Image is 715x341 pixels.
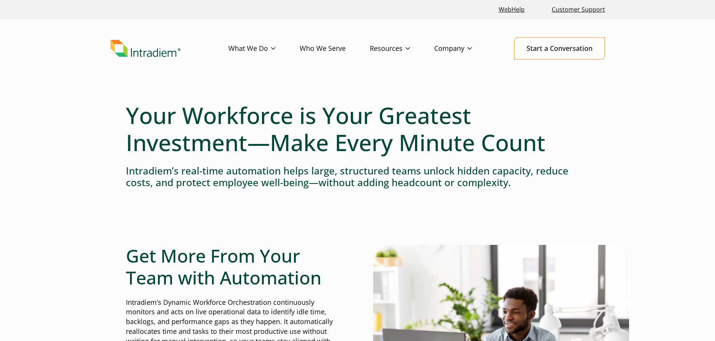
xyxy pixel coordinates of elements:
[126,102,589,156] h1: Your Workforce is Your Greatest Investment—Make Every Minute Count
[434,38,496,60] a: Company
[496,2,528,18] a: Link opens in a new window
[370,38,434,60] a: Resources
[126,165,589,188] h4: Intradiem’s real-time automation helps large, structured teams unlock hidden capacity, reduce cos...
[228,38,300,60] a: What We Do
[514,37,605,60] a: Start a Conversation
[300,38,370,60] a: Who We Serve
[549,2,608,18] a: Customer Support
[110,40,228,57] a: Link to homepage of Intradiem
[126,245,342,288] h2: Get More From Your Team with Automation
[110,40,181,57] img: Intradiem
